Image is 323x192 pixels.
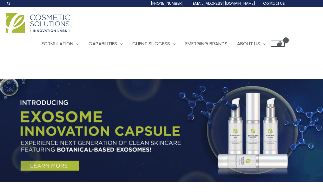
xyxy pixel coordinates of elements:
[232,34,271,53] a: About Us
[181,34,232,53] a: Emerging Brands
[89,40,117,47] span: Capabilities
[151,1,184,6] span: [PHONE_NUMBER]
[6,13,70,33] img: Cosmetic Solutions Logo
[185,40,227,47] span: Emerging Brands
[42,40,73,47] span: Formulation
[191,1,255,6] span: [EMAIL_ADDRESS][DOMAIN_NAME]
[84,34,128,53] a: Capabilities
[237,40,260,47] span: About Us
[32,34,285,53] nav: Site Navigation
[37,34,84,53] a: Formulation
[128,34,181,53] a: Client Success
[6,1,11,6] a: Search icon link
[263,1,285,6] span: Contact Us
[271,41,285,47] a: View Shopping Cart, empty
[132,40,170,47] span: Client Success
